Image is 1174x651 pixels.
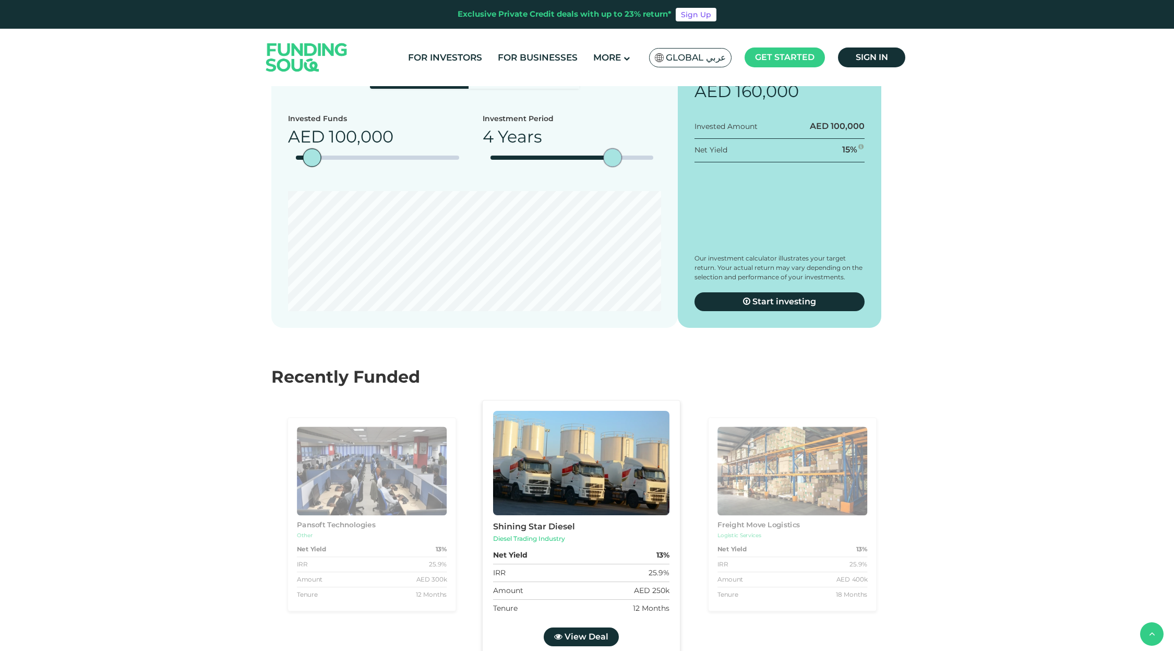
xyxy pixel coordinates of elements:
[469,70,579,89] label: Conservative Auto-investing
[850,560,868,569] div: 25.9%
[656,550,669,561] strong: 13%
[370,70,469,89] label: Balanced Auto-investing
[493,520,669,533] div: Shining Star Diesel
[370,70,579,89] div: Basic radio toggle button group
[416,575,447,584] div: AED 300k
[493,550,528,561] strong: Net Yield
[495,49,580,66] a: For Businesses
[676,8,716,21] a: Sign Up
[593,52,621,63] span: More
[1140,622,1164,646] button: back
[694,121,758,132] div: Invested Amount
[666,52,726,64] span: Global عربي
[490,156,654,160] tc-range-slider: date slider
[493,411,669,515] img: Business Image
[493,534,669,543] div: Diesel Trading Industry
[271,366,420,387] span: Recently Funded
[297,531,447,539] div: Other
[416,590,447,599] div: 12 Months
[405,49,485,66] a: For Investors
[842,145,850,155] span: 15
[296,156,459,160] tc-range-slider: amount slider
[717,560,728,569] div: IRR
[838,48,905,67] a: Sign in
[297,520,447,530] div: Pansoft Technologies
[717,545,747,554] strong: Net Yield
[755,52,814,62] span: Get started
[694,254,862,281] span: Our investment calculator illustrates your target return. Your actual return may vary depending o...
[297,590,318,599] div: Tenure
[694,292,865,311] a: Start investing
[634,585,669,596] div: AED 250k
[297,545,326,554] strong: Net Yield
[856,52,888,62] span: Sign in
[544,628,619,646] a: View Deal
[565,632,608,642] span: View Deal
[735,81,799,101] span: 160,000
[493,567,506,578] div: IRR
[694,145,727,154] span: Net Yield
[297,560,307,569] div: IRR
[655,53,664,62] img: SA Flag
[458,8,672,20] div: Exclusive Private Credit deals with up to 23% return*
[856,545,867,554] strong: 13%
[493,603,518,614] div: Tenure
[297,427,447,515] img: Business Image
[288,126,325,147] span: AED
[836,575,868,584] div: AED 400k
[329,126,393,147] span: 100,000
[649,567,669,578] div: 25.9%
[483,113,554,124] div: Investment Period
[256,31,358,84] img: Logo
[297,575,322,584] div: Amount
[858,144,864,150] i: 15 forecasted net yield ~ 23% IRR
[836,590,867,599] div: 18 Months
[752,297,816,306] span: Start investing
[717,575,743,584] div: Amount
[831,121,865,131] span: 100,000
[436,545,447,554] strong: 13%
[633,603,669,614] div: 12 Months
[810,121,829,131] span: AED
[717,590,738,599] div: Tenure
[288,113,393,124] div: Invested Funds
[717,520,867,530] div: Freight Move Logistics
[850,145,857,155] span: %
[717,427,867,515] img: Business Image
[717,531,867,539] div: Logistic Services
[694,81,731,101] span: AED
[493,585,523,596] div: Amount
[429,560,447,569] div: 25.9%
[483,126,542,147] span: 4 Years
